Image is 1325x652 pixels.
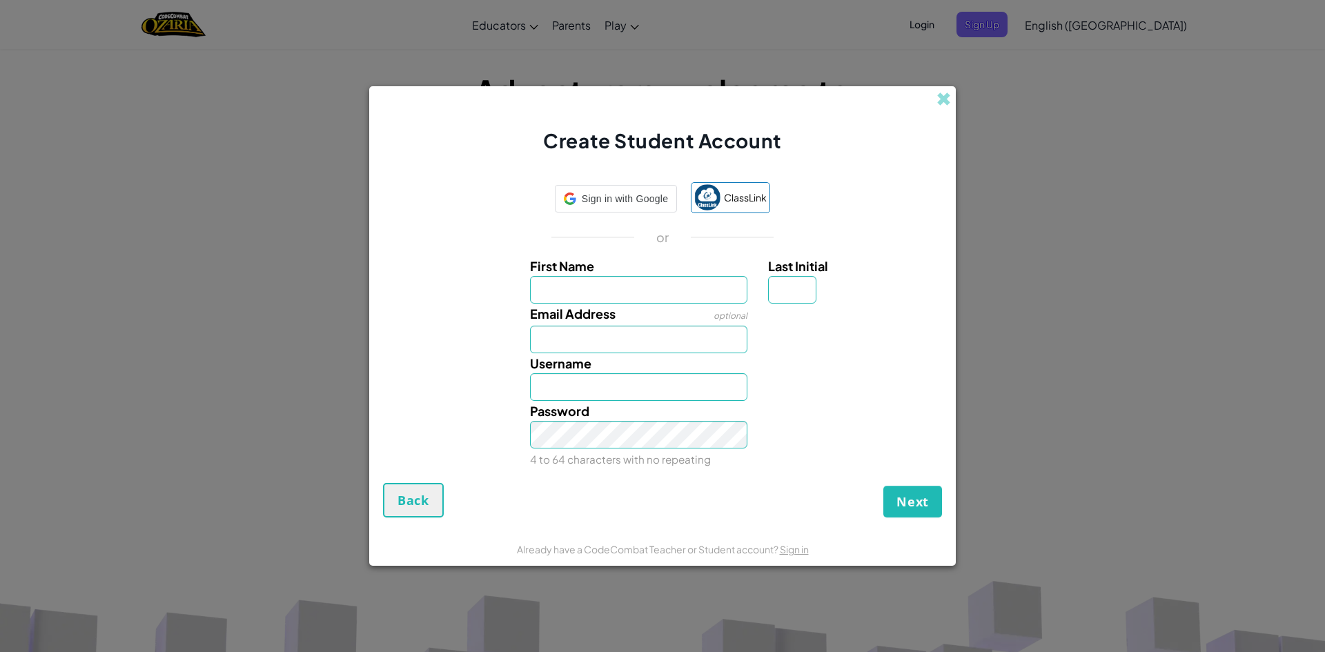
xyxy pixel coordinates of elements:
span: Password [530,403,589,419]
span: Email Address [530,306,616,322]
span: Next [896,493,929,510]
p: or [656,229,669,246]
span: Back [397,492,429,508]
span: Create Student Account [543,128,781,152]
span: First Name [530,258,594,274]
a: Sign in [780,543,809,555]
span: Username [530,355,591,371]
span: Already have a CodeCombat Teacher or Student account? [517,543,780,555]
small: 4 to 64 characters with no repeating [530,453,711,466]
span: optional [714,310,747,321]
button: Next [883,486,942,517]
div: Sign in with Google [555,185,677,213]
span: Last Initial [768,258,828,274]
span: Sign in with Google [582,189,668,209]
button: Back [383,483,444,517]
img: classlink-logo-small.png [694,184,720,210]
span: ClassLink [724,188,767,208]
